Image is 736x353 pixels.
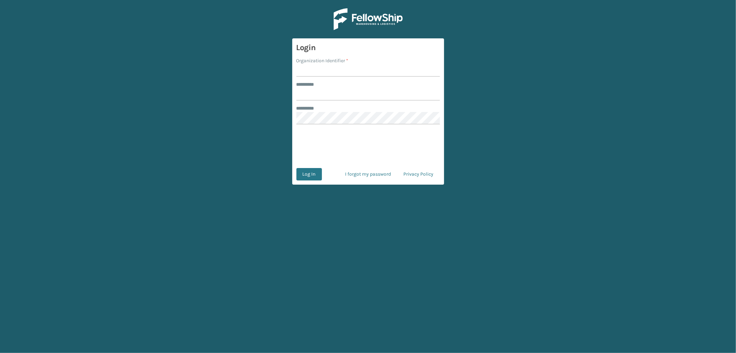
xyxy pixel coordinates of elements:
iframe: reCAPTCHA [316,133,421,160]
a: I forgot my password [339,168,398,180]
label: Organization Identifier [296,57,349,64]
h3: Login [296,43,440,53]
img: Logo [334,8,403,30]
a: Privacy Policy [398,168,440,180]
button: Log In [296,168,322,180]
